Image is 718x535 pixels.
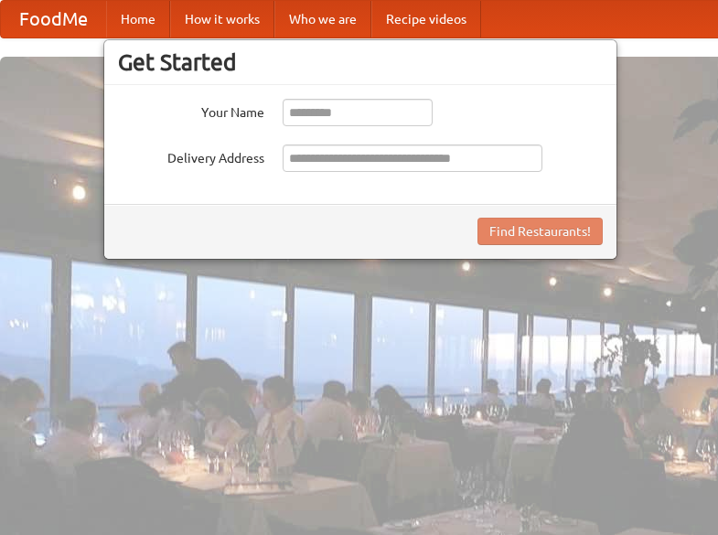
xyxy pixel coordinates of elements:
[106,1,170,37] a: Home
[1,1,106,37] a: FoodMe
[170,1,274,37] a: How it works
[118,144,264,167] label: Delivery Address
[477,218,603,245] button: Find Restaurants!
[274,1,371,37] a: Who we are
[118,99,264,122] label: Your Name
[118,48,603,76] h3: Get Started
[371,1,481,37] a: Recipe videos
